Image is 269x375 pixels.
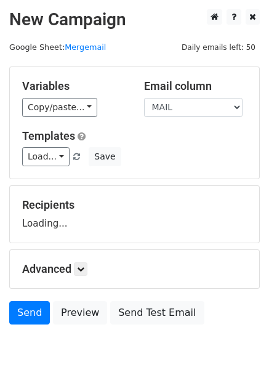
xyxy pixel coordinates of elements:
[22,198,247,230] div: Loading...
[9,42,106,52] small: Google Sheet:
[110,301,204,325] a: Send Test Email
[144,79,247,93] h5: Email column
[9,301,50,325] a: Send
[22,147,70,166] a: Load...
[53,301,107,325] a: Preview
[22,198,247,212] h5: Recipients
[177,41,260,54] span: Daily emails left: 50
[89,147,121,166] button: Save
[177,42,260,52] a: Daily emails left: 50
[65,42,106,52] a: Mergemail
[22,98,97,117] a: Copy/paste...
[22,129,75,142] a: Templates
[22,79,126,93] h5: Variables
[9,9,260,30] h2: New Campaign
[22,262,247,276] h5: Advanced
